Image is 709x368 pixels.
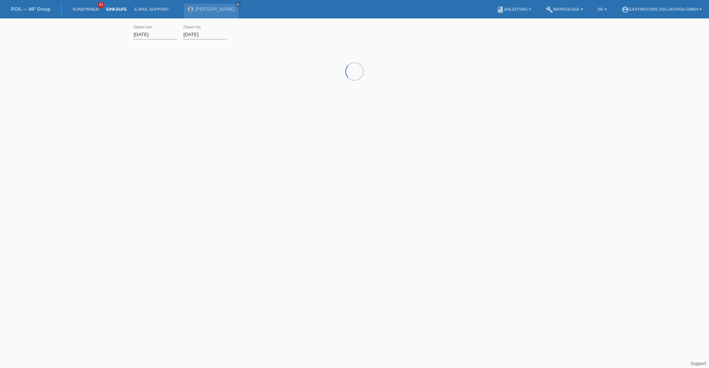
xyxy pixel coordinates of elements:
a: E-Mail Support [131,7,173,11]
a: bookAnleitung ▾ [493,7,535,11]
i: build [546,6,553,13]
a: [PERSON_NAME] [195,6,235,12]
a: Kund*innen [69,7,102,11]
a: Support [691,361,706,366]
span: 41 [98,2,105,8]
a: close [236,2,241,7]
a: account_circleEasymotors Zollikofen GmbH ▾ [618,7,705,11]
a: Einkäufe [102,7,130,11]
a: POS — MF Group [11,6,50,12]
a: DE ▾ [594,7,610,11]
i: account_circle [621,6,629,13]
a: buildWerkzeuge ▾ [542,7,587,11]
i: book [497,6,504,13]
i: close [236,3,240,6]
